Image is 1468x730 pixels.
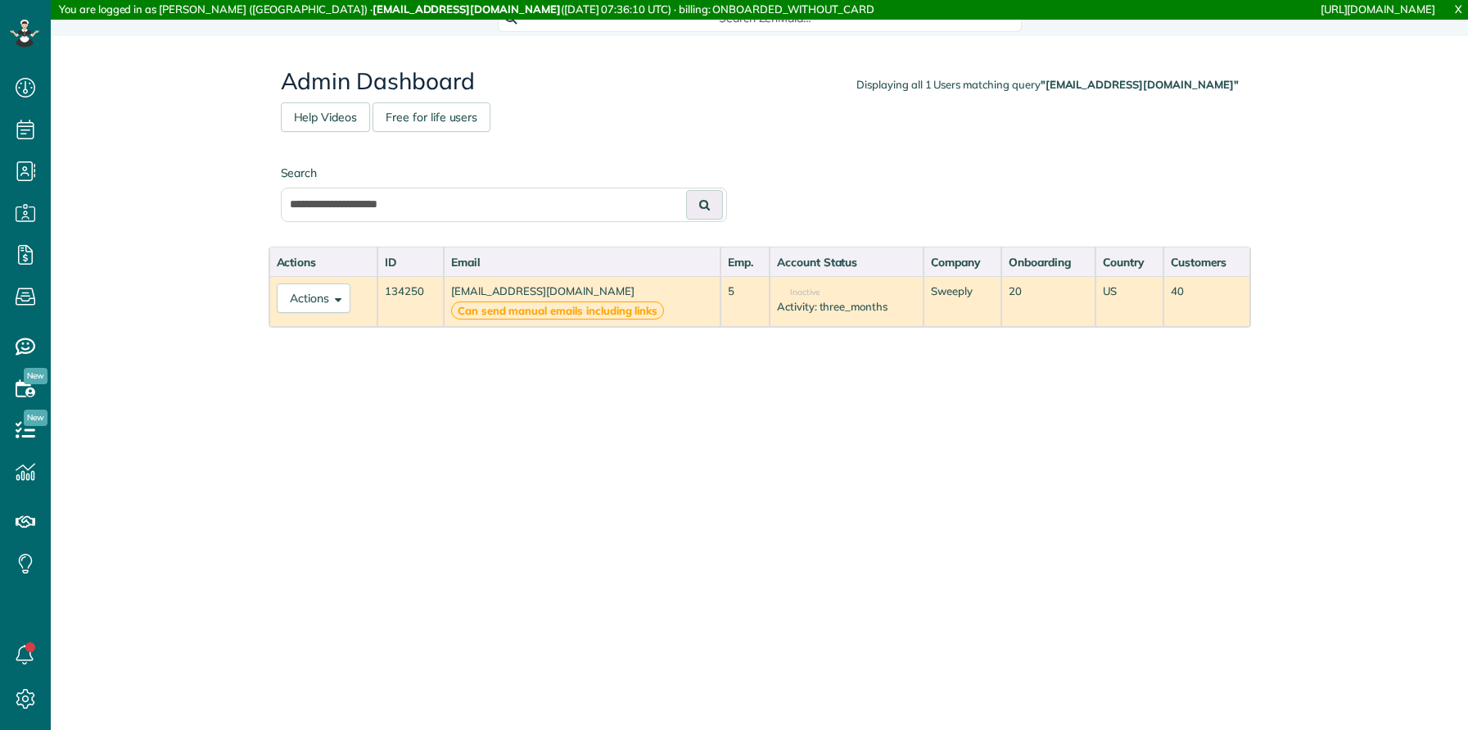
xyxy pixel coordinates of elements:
[1103,254,1156,270] div: Country
[1321,2,1435,16] a: [URL][DOMAIN_NAME]
[720,276,770,327] td: 5
[856,77,1238,93] div: Displaying all 1 Users matching query
[277,283,350,313] button: Actions
[777,288,820,297] span: Inactive
[277,254,371,270] div: Actions
[281,69,1239,94] h2: Admin Dashboard
[281,102,371,132] a: Help Videos
[931,254,994,270] div: Company
[373,2,561,16] strong: [EMAIL_ADDRESS][DOMAIN_NAME]
[1171,254,1242,270] div: Customers
[1163,276,1249,327] td: 40
[924,276,1001,327] td: Sweeply
[385,254,436,270] div: ID
[777,299,916,315] div: Activity: three_months
[1095,276,1163,327] td: US
[377,276,444,327] td: 134250
[728,254,762,270] div: Emp.
[281,165,727,181] label: Search
[24,410,47,426] span: New
[1041,78,1239,91] strong: "[EMAIL_ADDRESS][DOMAIN_NAME]"
[1009,254,1088,270] div: Onboarding
[444,276,720,327] td: [EMAIL_ADDRESS][DOMAIN_NAME]
[373,102,490,132] a: Free for life users
[777,254,916,270] div: Account Status
[451,254,713,270] div: Email
[1001,276,1095,327] td: 20
[24,368,47,384] span: New
[451,302,665,320] strong: Can send manual emails including links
